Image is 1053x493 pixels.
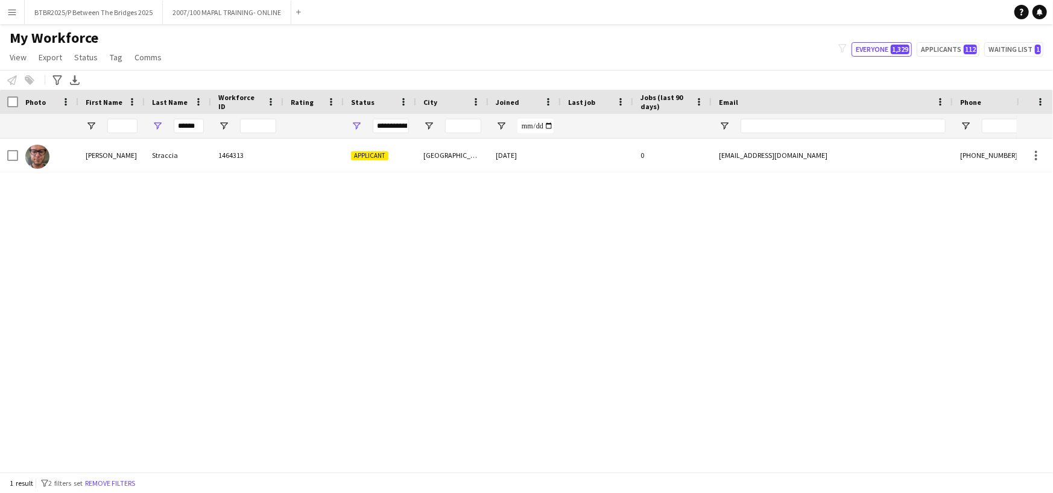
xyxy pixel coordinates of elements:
[496,98,519,107] span: Joined
[174,119,204,133] input: Last Name Filter Input
[351,121,362,131] button: Open Filter Menu
[86,98,122,107] span: First Name
[741,119,946,133] input: Email Filter Input
[5,49,31,65] a: View
[34,49,67,65] a: Export
[48,479,83,488] span: 2 filters set
[891,45,909,54] span: 1,329
[240,119,276,133] input: Workforce ID Filter Input
[163,1,291,24] button: 2007/100 MAPAL TRAINING- ONLINE
[291,98,314,107] span: Rating
[351,151,388,160] span: Applicant
[110,52,122,63] span: Tag
[152,98,188,107] span: Last Name
[10,29,98,47] span: My Workforce
[211,139,283,172] div: 1464313
[1035,45,1041,54] span: 1
[68,73,82,87] app-action-btn: Export XLSX
[74,52,98,63] span: Status
[351,98,375,107] span: Status
[719,98,738,107] span: Email
[719,121,730,131] button: Open Filter Menu
[496,121,507,131] button: Open Filter Menu
[50,73,65,87] app-action-btn: Advanced filters
[83,477,138,490] button: Remove filters
[568,98,595,107] span: Last job
[640,93,690,111] span: Jobs (last 90 days)
[107,119,138,133] input: First Name Filter Input
[960,121,971,131] button: Open Filter Menu
[10,52,27,63] span: View
[105,49,127,65] a: Tag
[25,145,49,169] img: Alessandro Straccia
[86,121,96,131] button: Open Filter Menu
[145,139,211,172] div: Straccia
[960,98,981,107] span: Phone
[218,121,229,131] button: Open Filter Menu
[130,49,166,65] a: Comms
[489,139,561,172] div: [DATE]
[445,119,481,133] input: City Filter Input
[852,42,912,57] button: Everyone1,329
[39,52,62,63] span: Export
[69,49,103,65] a: Status
[517,119,554,133] input: Joined Filter Input
[25,1,163,24] button: BTBR2025/P Between The Bridges 2025
[964,45,977,54] span: 112
[423,121,434,131] button: Open Filter Menu
[25,98,46,107] span: Photo
[423,98,437,107] span: City
[152,121,163,131] button: Open Filter Menu
[712,139,953,172] div: [EMAIL_ADDRESS][DOMAIN_NAME]
[416,139,489,172] div: [GEOGRAPHIC_DATA]
[917,42,979,57] button: Applicants112
[134,52,162,63] span: Comms
[78,139,145,172] div: [PERSON_NAME]
[218,93,262,111] span: Workforce ID
[984,42,1043,57] button: Waiting list1
[633,139,712,172] div: 0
